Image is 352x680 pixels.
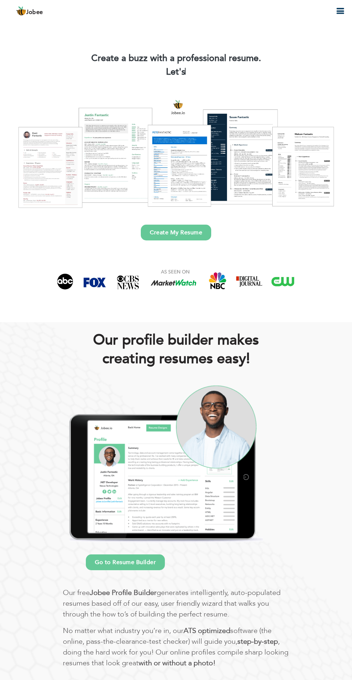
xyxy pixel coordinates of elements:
[141,225,211,240] a: Create My Resume
[184,66,186,78] span: |
[90,588,157,597] b: Jobee Proﬁle Builder
[16,6,43,16] a: Jobee
[16,6,26,16] img: jobee.io
[11,67,341,76] h2: Let's
[139,658,216,668] b: with or without a photo!
[86,554,165,570] a: Go to Resume Builder
[237,637,278,646] b: step-by-step
[63,625,289,669] p: No matter what industry you’re in, our software (the online, pass-the-clearance-test checker) wil...
[184,626,230,636] b: ATS optimized
[26,10,43,15] span: Jobee
[63,587,289,620] p: Our free generates intelligently, auto-populated resumes based off of our easy, user friendly wiz...
[11,52,341,65] h1: Create a buzz with a professional resume.
[57,331,295,368] h2: Our proﬁle builder makes creating resumes easy!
